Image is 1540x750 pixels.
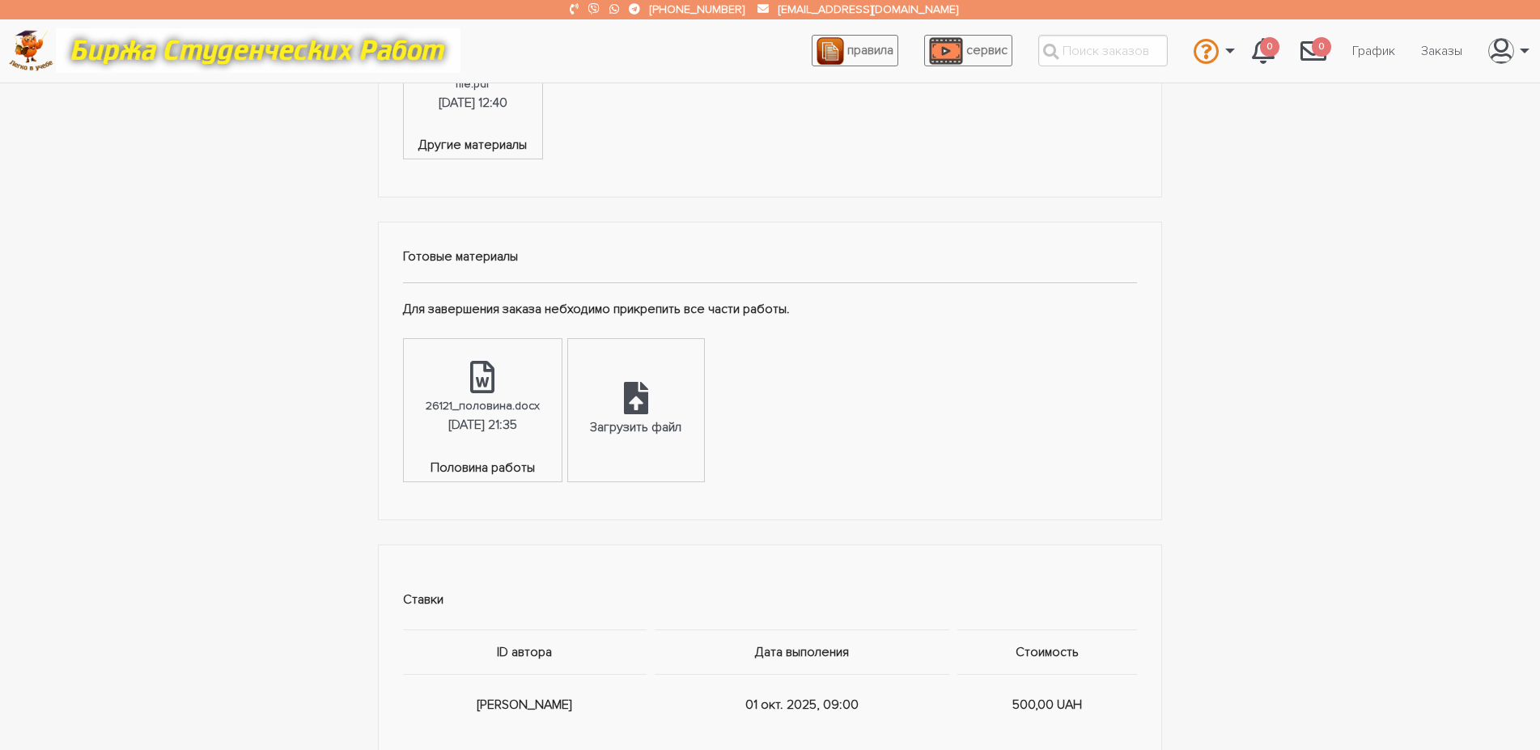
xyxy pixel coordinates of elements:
th: Дата выполения [651,629,953,674]
span: сервис [966,42,1008,58]
td: [PERSON_NAME] [403,674,651,735]
div: [DATE] 12:40 [439,93,507,114]
th: ID автора [403,629,651,674]
img: motto-12e01f5a76059d5f6a28199ef077b1f78e012cfde436ab5cf1d4517935686d32.gif [56,28,460,73]
a: 0 [1239,29,1288,73]
strong: Готовые материалы [403,248,518,265]
a: [PHONE_NUMBER] [650,2,745,16]
div: file.pdf [456,74,490,93]
img: logo-c4363faeb99b52c628a42810ed6dfb4293a56d4e4775eb116515dfe7f33672af.png [9,30,53,71]
span: Половина работы [404,458,562,481]
td: Ставки [403,570,1138,630]
a: Заказы [1408,36,1475,66]
a: сервис [924,35,1012,66]
span: 0 [1260,37,1279,57]
div: 26121_половина.docx [426,396,540,415]
a: 26121_половина.docx[DATE] 21:35 [404,339,562,458]
img: play_icon-49f7f135c9dc9a03216cfdbccbe1e3994649169d890fb554cedf0eac35a01ba8.png [929,37,963,65]
span: Другие материалы [404,135,542,159]
td: 01 окт. 2025, 09:00 [651,674,953,735]
a: [EMAIL_ADDRESS][DOMAIN_NAME] [778,2,958,16]
span: правила [847,42,893,58]
a: правила [812,35,898,66]
p: Для завершения заказа небходимо прикрепить все части работы. [403,299,1138,320]
span: 0 [1312,37,1331,57]
img: agreement_icon-feca34a61ba7f3d1581b08bc946b2ec1ccb426f67415f344566775c155b7f62c.png [817,37,844,65]
td: 500,00 UAH [953,674,1137,735]
th: Стоимость [953,629,1137,674]
a: 0 [1288,29,1339,73]
div: Загрузить файл [590,417,681,439]
div: [DATE] 21:35 [448,415,517,436]
a: График [1339,36,1408,66]
input: Поиск заказов [1038,35,1168,66]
